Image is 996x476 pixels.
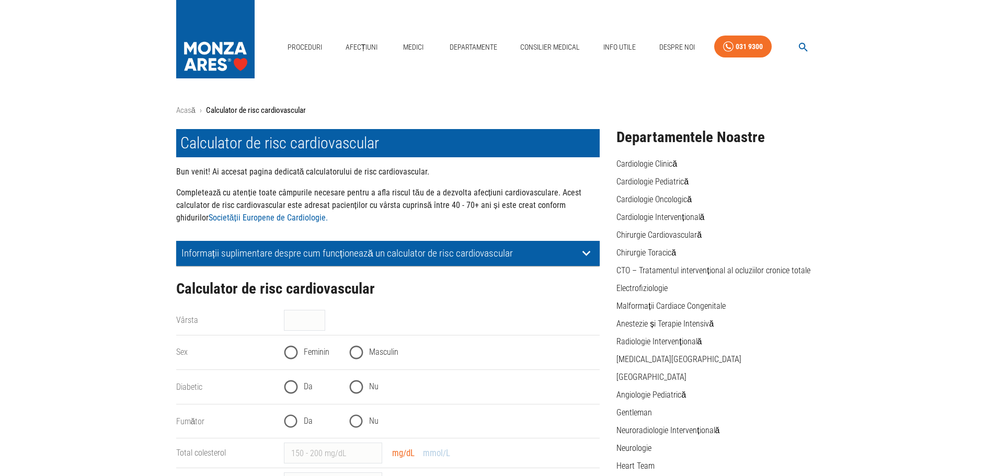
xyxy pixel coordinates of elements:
span: Masculin [369,346,398,358]
div: Informații suplimentare despre cum funcționează un calculator de risc cardiovascular [176,241,600,266]
div: smoking [284,409,600,434]
a: Despre Noi [655,37,699,58]
a: [GEOGRAPHIC_DATA] [616,372,686,382]
a: Cardiologie Clinică [616,159,677,169]
a: Malformații Cardiace Congenitale [616,301,725,311]
a: Cardiologie Oncologică [616,194,692,204]
div: gender [284,340,600,365]
p: Calculator de risc cardiovascular [206,105,306,117]
a: [MEDICAL_DATA][GEOGRAPHIC_DATA] [616,354,741,364]
a: Medici [397,37,430,58]
a: Electrofiziologie [616,283,668,293]
button: mmol/L [420,446,453,461]
a: Consilier Medical [516,37,584,58]
a: Departamente [445,37,501,58]
a: Chirurgie Cardiovasculară [616,230,702,240]
a: Societății Europene de Cardiologie. [209,213,328,223]
a: CTO – Tratamentul intervențional al ocluziilor cronice totale [616,265,810,275]
a: 031 9300 [714,36,772,58]
h2: Departamentele Noastre [616,129,820,146]
a: Chirurgie Toracică [616,248,676,258]
nav: breadcrumb [176,105,820,117]
a: Neurologie [616,443,651,453]
a: Afecțiuni [341,37,382,58]
h1: Calculator de risc cardiovascular [176,129,600,157]
h2: Calculator de risc cardiovascular [176,281,600,297]
a: Heart Team [616,461,655,471]
legend: Fumător [176,415,276,427]
a: Neuroradiologie Intervențională [616,425,719,435]
span: Feminin [304,346,329,358]
a: Cardiologie Pediatrică [616,177,689,187]
strong: Bun venit! Ai accesat pagina dedicată calculatorului de risc cardiovascular. [176,167,430,177]
label: Total colesterol [176,448,226,458]
li: › [200,105,202,117]
div: 031 9300 [736,40,763,53]
input: 150 - 200 mg/dL [284,443,382,463]
p: Informații suplimentare despre cum funcționează un calculator de risc cardiovascular [181,248,579,259]
a: Info Utile [599,37,640,58]
legend: Diabetic [176,381,276,393]
strong: Completează cu atenție toate câmpurile necesare pentru a afla riscul tău de a dezvolta afecțiuni ... [176,188,582,223]
div: diabetes [284,374,600,400]
a: Gentleman [616,408,652,417]
span: Da [304,380,313,393]
a: Proceduri [283,37,326,58]
a: Angiologie Pediatrică [616,390,686,400]
span: Nu [369,415,379,427]
span: Nu [369,380,379,393]
a: Radiologie Intervențională [616,336,702,346]
a: Acasă [176,106,196,115]
a: Anestezie și Terapie Intensivă [616,319,714,329]
a: Cardiologie Intervențională [616,212,704,222]
label: Sex [176,347,188,357]
label: Vârsta [176,315,198,325]
span: Da [304,415,313,427]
